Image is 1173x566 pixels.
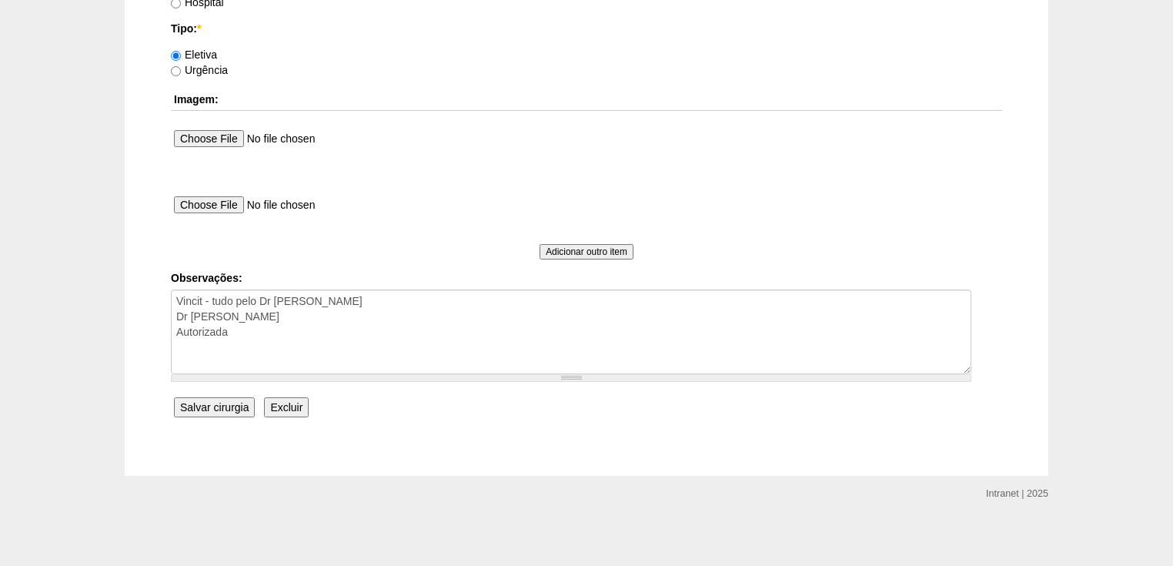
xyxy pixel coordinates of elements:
input: Adicionar outro item [540,244,633,260]
div: Intranet | 2025 [986,486,1048,501]
span: Este campo é obrigatório. [197,22,201,35]
textarea: Vincit - tudo pelo Dr [PERSON_NAME] Dr [PERSON_NAME] Autorizada [171,290,971,374]
input: Salvar cirurgia [174,397,255,417]
label: Observações: [171,270,1002,286]
label: Tipo: [171,21,1002,36]
label: Eletiva [171,49,217,61]
th: Imagem: [171,89,1002,111]
label: Urgência [171,64,228,76]
input: Eletiva [171,51,181,61]
input: Urgência [171,66,181,76]
input: Excluir [264,397,309,417]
